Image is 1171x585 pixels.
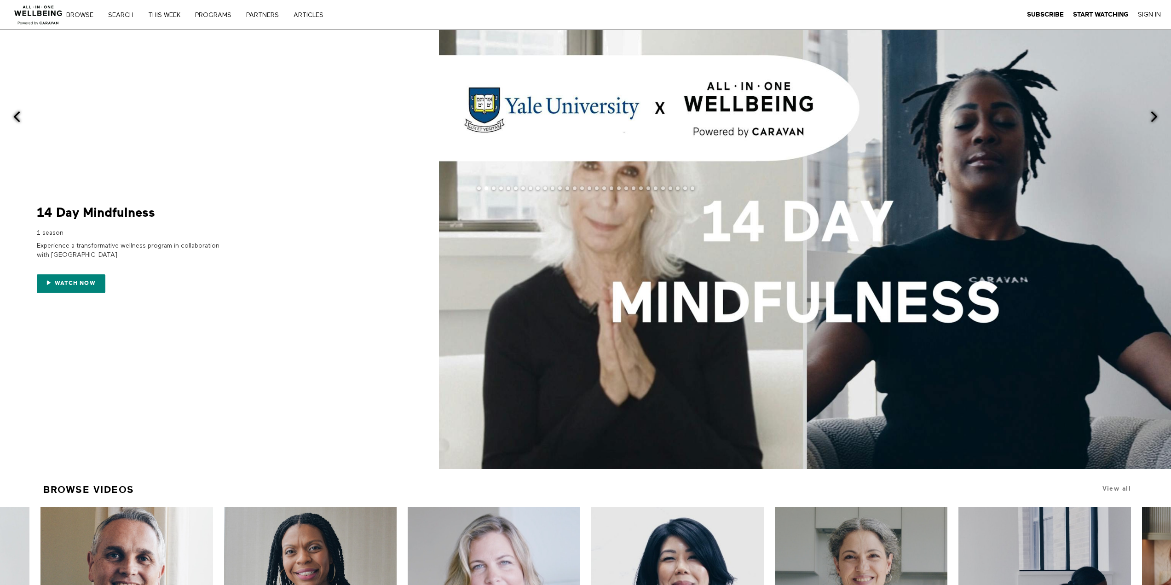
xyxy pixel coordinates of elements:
[1073,11,1129,18] strong: Start Watching
[243,12,288,18] a: PARTNERS
[105,12,143,18] a: Search
[63,12,103,18] a: Browse
[1138,11,1161,19] a: Sign In
[73,10,342,19] nav: Primary
[1073,11,1129,19] a: Start Watching
[43,480,134,499] a: Browse Videos
[1102,485,1131,492] a: View all
[290,12,333,18] a: ARTICLES
[145,12,190,18] a: THIS WEEK
[1027,11,1064,18] strong: Subscribe
[1027,11,1064,19] a: Subscribe
[192,12,241,18] a: PROGRAMS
